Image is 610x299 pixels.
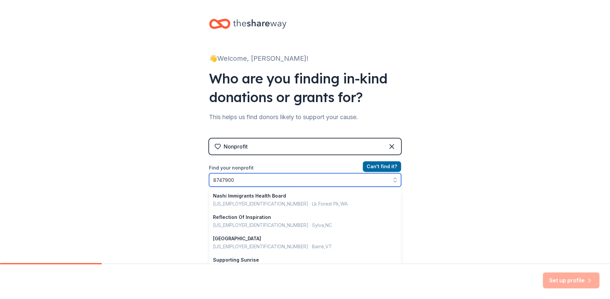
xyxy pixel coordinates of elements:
[213,200,389,208] div: [US_EMPLOYER_IDENTIFICATION_NUMBER] · Lk Forest Pk , WA
[213,235,389,243] div: [GEOGRAPHIC_DATA]
[213,221,389,229] div: [US_EMPLOYER_IDENTIFICATION_NUMBER] · Sylva , NC
[213,213,389,221] div: Reflection Of Inspiration
[213,256,389,264] div: Supporting Sunrise
[213,192,389,200] div: Nashi Immigrants Health Board
[213,243,389,251] div: [US_EMPLOYER_IDENTIFICATION_NUMBER] · Barre , VT
[209,173,401,187] input: Search by name, EIN, or city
